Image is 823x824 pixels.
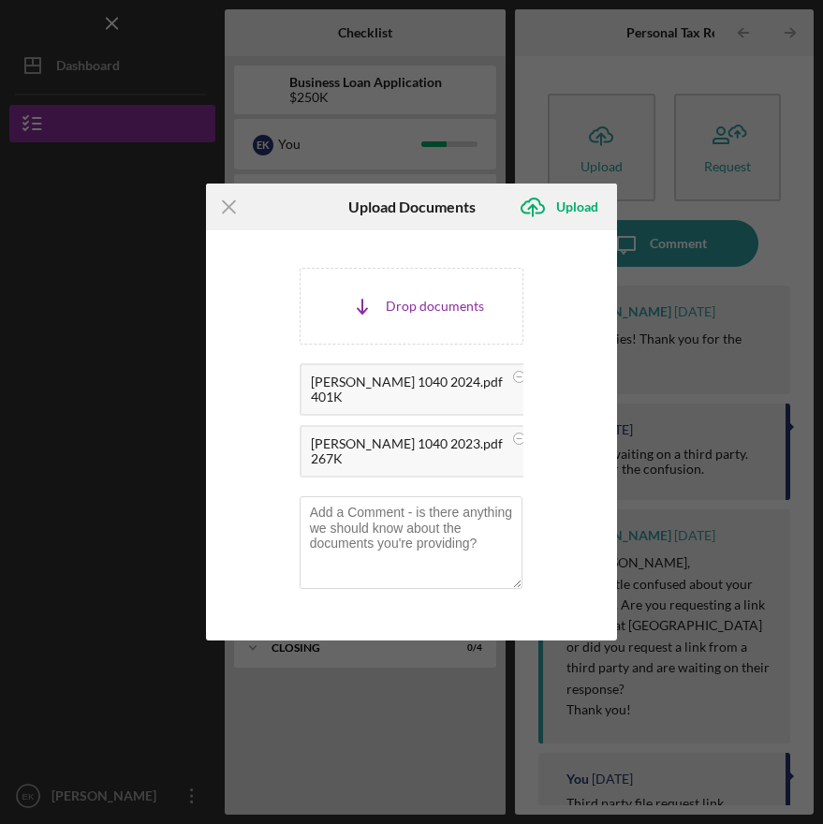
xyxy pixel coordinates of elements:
div: 267K [311,451,503,466]
div: [PERSON_NAME] 1040 2024.pdf [311,375,503,390]
button: Upload [509,188,617,226]
div: Upload [556,188,598,226]
div: [PERSON_NAME] 1040 2023.pdf [311,436,503,451]
h6: Upload Documents [348,199,476,215]
div: 401K [311,390,503,405]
